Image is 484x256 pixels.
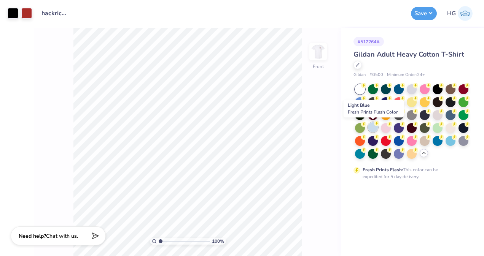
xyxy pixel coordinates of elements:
span: Gildan Adult Heavy Cotton T-Shirt [353,50,464,59]
input: Untitled Design [36,6,73,21]
div: This color can be expedited for 5 day delivery. [363,166,456,180]
span: 100 % [212,238,224,245]
span: Chat with us. [46,232,78,240]
button: Save [411,7,437,20]
span: Gildan [353,72,366,78]
span: Fresh Prints Flash Color [348,109,398,115]
img: Front [310,44,326,59]
div: Front [313,63,324,70]
a: HG [447,6,473,21]
div: Light Blue [344,100,404,117]
strong: Fresh Prints Flash: [363,167,403,173]
span: Minimum Order: 24 + [387,72,425,78]
span: HG [447,9,456,18]
strong: Need help? [19,232,46,240]
img: Harry Gold [458,6,473,21]
span: # G500 [369,72,383,78]
div: # 512264A [353,37,384,46]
